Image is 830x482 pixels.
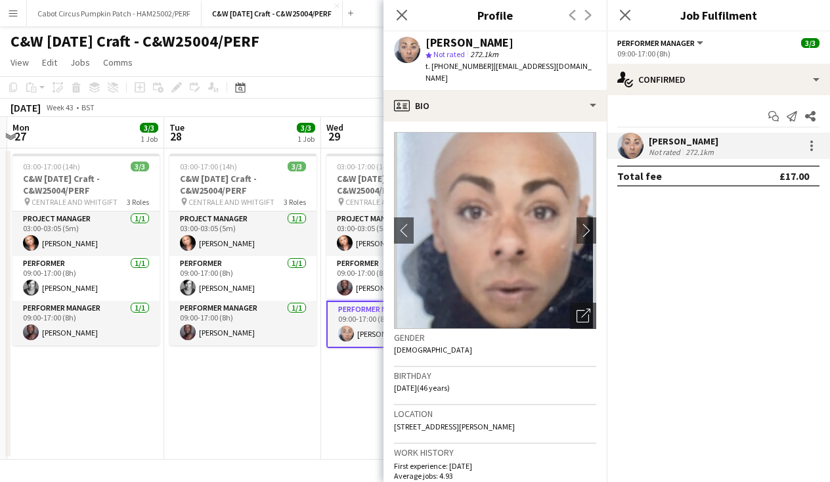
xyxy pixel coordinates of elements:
[617,169,662,183] div: Total fee
[570,303,596,329] div: Open photos pop-in
[345,197,431,207] span: CENTRALE AND WHITGIFT
[649,135,718,147] div: [PERSON_NAME]
[141,134,158,144] div: 1 Job
[167,129,185,144] span: 28
[81,102,95,112] div: BST
[27,1,202,26] button: Cabot Circus Pumpkin Patch - HAM25002/PERF
[617,38,705,48] button: Performer Manager
[394,132,596,329] img: Crew avatar or photo
[202,1,343,26] button: C&W [DATE] Craft - C&W25004/PERF
[169,211,317,256] app-card-role: Project Manager1/103:00-03:05 (5m)[PERSON_NAME]
[394,408,596,420] h3: Location
[394,383,450,393] span: [DATE] (46 years)
[426,37,513,49] div: [PERSON_NAME]
[12,301,160,345] app-card-role: Performer Manager1/109:00-17:00 (8h)[PERSON_NAME]
[394,447,596,458] h3: Work history
[70,56,90,68] span: Jobs
[12,211,160,256] app-card-role: Project Manager1/103:00-03:05 (5m)[PERSON_NAME]
[12,256,160,301] app-card-role: Performer1/109:00-17:00 (8h)[PERSON_NAME]
[607,7,830,24] h3: Job Fulfilment
[326,256,473,301] app-card-role: Performer1/109:00-17:00 (8h)[PERSON_NAME]
[188,197,274,207] span: CENTRALE AND WHITGIFT
[12,173,160,196] h3: C&W [DATE] Craft - C&W25004/PERF
[65,54,95,71] a: Jobs
[11,56,29,68] span: View
[433,49,465,59] span: Not rated
[12,121,30,133] span: Mon
[337,162,394,171] span: 03:00-17:00 (14h)
[394,471,596,481] p: Average jobs: 4.93
[394,370,596,382] h3: Birthday
[383,7,607,24] h3: Profile
[288,162,306,171] span: 3/3
[383,90,607,121] div: Bio
[617,38,695,48] span: Performer Manager
[169,301,317,345] app-card-role: Performer Manager1/109:00-17:00 (8h)[PERSON_NAME]
[180,162,237,171] span: 03:00-17:00 (14h)
[426,61,494,71] span: t. [PHONE_NUMBER]
[12,154,160,345] app-job-card: 03:00-17:00 (14h)3/3C&W [DATE] Craft - C&W25004/PERF CENTRALE AND WHITGIFT3 RolesProject Manager1...
[284,197,306,207] span: 3 Roles
[169,154,317,345] app-job-card: 03:00-17:00 (14h)3/3C&W [DATE] Craft - C&W25004/PERF CENTRALE AND WHITGIFT3 RolesProject Manager1...
[683,147,716,157] div: 272.1km
[649,147,683,157] div: Not rated
[326,121,343,133] span: Wed
[127,197,149,207] span: 3 Roles
[42,56,57,68] span: Edit
[468,49,501,59] span: 272.1km
[169,256,317,301] app-card-role: Performer1/109:00-17:00 (8h)[PERSON_NAME]
[11,101,41,114] div: [DATE]
[11,129,30,144] span: 27
[37,54,62,71] a: Edit
[326,154,473,348] app-job-card: 03:00-17:00 (14h)3/3C&W [DATE] Craft - C&W25004/PERF CENTRALE AND WHITGIFT3 RolesProject Manager1...
[297,134,315,144] div: 1 Job
[103,56,133,68] span: Comms
[5,54,34,71] a: View
[779,169,809,183] div: £17.00
[426,61,592,83] span: | [EMAIL_ADDRESS][DOMAIN_NAME]
[326,173,473,196] h3: C&W [DATE] Craft - C&W25004/PERF
[607,64,830,95] div: Confirmed
[169,121,185,133] span: Tue
[11,32,259,51] h1: C&W [DATE] Craft - C&W25004/PERF
[169,173,317,196] h3: C&W [DATE] Craft - C&W25004/PERF
[326,211,473,256] app-card-role: Project Manager1/103:00-03:05 (5m)[PERSON_NAME]
[23,162,80,171] span: 03:00-17:00 (14h)
[297,123,315,133] span: 3/3
[324,129,343,144] span: 29
[394,332,596,343] h3: Gender
[801,38,819,48] span: 3/3
[394,345,472,355] span: [DEMOGRAPHIC_DATA]
[326,301,473,348] app-card-role: Performer Manager1/109:00-17:00 (8h)[PERSON_NAME]
[140,123,158,133] span: 3/3
[43,102,76,112] span: Week 43
[32,197,118,207] span: CENTRALE AND WHITGIFT
[98,54,138,71] a: Comms
[394,461,596,471] p: First experience: [DATE]
[131,162,149,171] span: 3/3
[617,49,819,58] div: 09:00-17:00 (8h)
[394,422,515,431] span: [STREET_ADDRESS][PERSON_NAME]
